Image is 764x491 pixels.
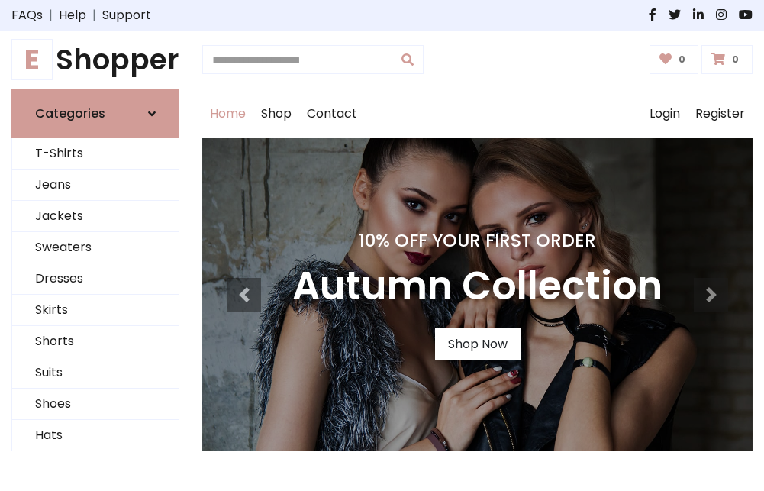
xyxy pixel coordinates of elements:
[675,53,689,66] span: 0
[650,45,699,74] a: 0
[688,89,753,138] a: Register
[12,389,179,420] a: Shoes
[299,89,365,138] a: Contact
[11,89,179,138] a: Categories
[12,357,179,389] a: Suits
[12,201,179,232] a: Jackets
[12,170,179,201] a: Jeans
[12,420,179,451] a: Hats
[102,6,151,24] a: Support
[35,106,105,121] h6: Categories
[202,89,253,138] a: Home
[701,45,753,74] a: 0
[292,263,662,310] h3: Autumn Collection
[11,43,179,76] h1: Shopper
[12,295,179,326] a: Skirts
[11,6,43,24] a: FAQs
[12,326,179,357] a: Shorts
[12,232,179,263] a: Sweaters
[86,6,102,24] span: |
[642,89,688,138] a: Login
[11,43,179,76] a: EShopper
[292,230,662,251] h4: 10% Off Your First Order
[435,328,521,360] a: Shop Now
[12,263,179,295] a: Dresses
[59,6,86,24] a: Help
[253,89,299,138] a: Shop
[43,6,59,24] span: |
[11,39,53,80] span: E
[728,53,743,66] span: 0
[12,138,179,170] a: T-Shirts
